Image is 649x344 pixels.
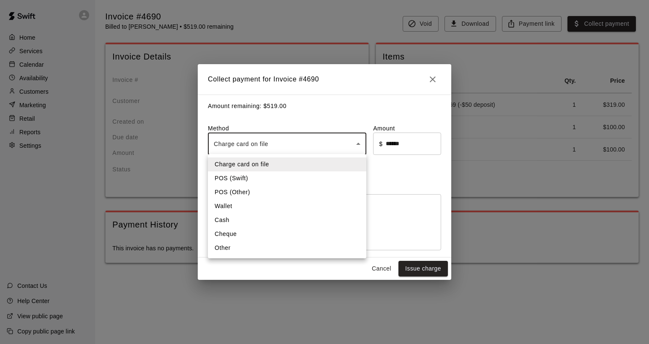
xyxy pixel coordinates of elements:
[208,171,366,185] li: POS (Swift)
[208,185,366,199] li: POS (Other)
[208,227,366,241] li: Cheque
[208,199,366,213] li: Wallet
[208,157,366,171] li: Charge card on file
[208,241,366,255] li: Other
[208,213,366,227] li: Cash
